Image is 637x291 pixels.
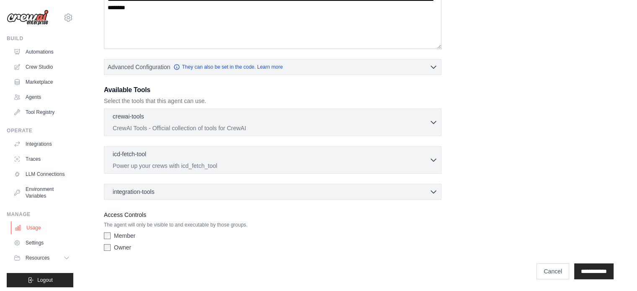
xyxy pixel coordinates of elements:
[10,106,73,119] a: Tool Registry
[104,221,441,228] p: The agent will only be visible to and executable by those groups.
[10,167,73,181] a: LLM Connections
[26,255,49,261] span: Resources
[10,137,73,151] a: Integrations
[10,45,73,59] a: Automations
[10,90,73,104] a: Agents
[10,152,73,166] a: Traces
[104,210,441,220] label: Access Controls
[104,85,441,95] h3: Available Tools
[10,251,73,265] button: Resources
[7,273,73,287] button: Logout
[114,243,131,252] label: Owner
[113,188,155,196] span: integration-tools
[108,188,438,196] button: integration-tools
[7,211,73,218] div: Manage
[536,263,569,279] a: Cancel
[10,183,73,203] a: Environment Variables
[7,127,73,134] div: Operate
[108,63,170,71] span: Advanced Configuration
[7,35,73,42] div: Build
[113,150,146,158] p: icd-fetch-tool
[7,10,49,26] img: Logo
[108,112,438,132] button: crewai-tools CrewAI Tools - Official collection of tools for CrewAI
[104,59,441,75] button: Advanced Configuration They can also be set in the code. Learn more
[10,60,73,74] a: Crew Studio
[10,75,73,89] a: Marketplace
[113,124,429,132] p: CrewAI Tools - Official collection of tools for CrewAI
[108,150,438,170] button: icd-fetch-tool Power up your crews with icd_fetch_tool
[114,232,135,240] label: Member
[10,236,73,250] a: Settings
[173,64,283,70] a: They can also be set in the code. Learn more
[113,162,429,170] p: Power up your crews with icd_fetch_tool
[113,112,144,121] p: crewai-tools
[37,277,53,283] span: Logout
[11,221,74,234] a: Usage
[104,97,441,105] p: Select the tools that this agent can use.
